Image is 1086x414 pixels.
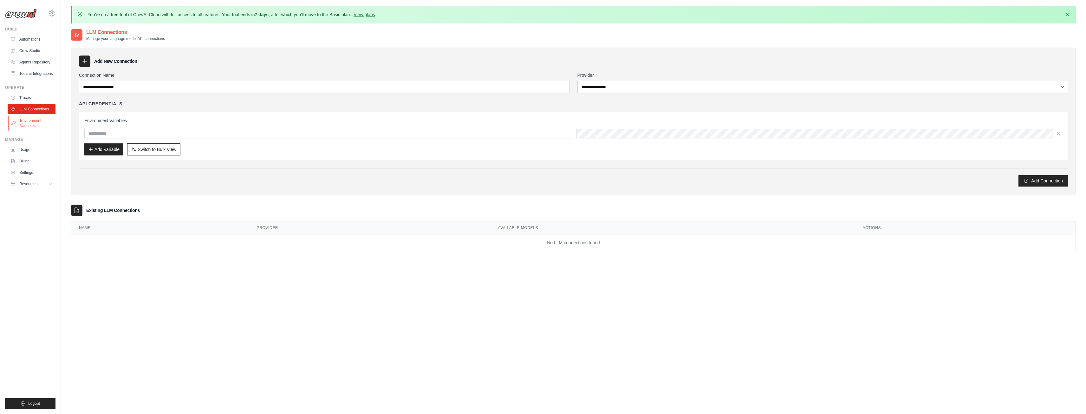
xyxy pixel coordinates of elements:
[5,398,55,409] button: Logout
[88,11,376,18] p: You're on a free trial of CrewAI Cloud with full access to all features. Your trial ends in , aft...
[8,115,56,131] a: Environment Variables
[127,143,180,155] button: Switch to Bulk View
[79,101,122,107] h4: API Credentials
[71,221,249,234] th: Name
[8,34,55,44] a: Automations
[8,104,55,114] a: LLM Connections
[8,168,55,178] a: Settings
[84,117,1063,124] h3: Environment Variables
[8,145,55,155] a: Usage
[577,72,1068,78] label: Provider
[490,221,855,234] th: Available Models
[28,401,40,406] span: Logout
[5,85,55,90] div: Operate
[8,46,55,56] a: Crew Studio
[86,36,165,41] p: Manage your language model API connections
[8,69,55,79] a: Tools & Integrations
[86,207,140,214] h3: Existing LLM Connections
[19,181,37,187] span: Resources
[8,93,55,103] a: Traces
[79,72,570,78] label: Connection Name
[5,137,55,142] div: Manage
[249,221,491,234] th: Provider
[84,143,123,155] button: Add Variable
[71,234,1076,251] td: No LLM connections found
[1018,175,1068,187] button: Add Connection
[138,146,176,153] span: Switch to Bulk View
[255,12,269,17] strong: 7 days
[8,156,55,166] a: Billing
[86,29,165,36] h2: LLM Connections
[8,179,55,189] button: Resources
[8,57,55,67] a: Agents Repository
[855,221,1076,234] th: Actions
[354,12,375,17] a: View plans
[5,27,55,32] div: Build
[5,9,37,18] img: Logo
[94,58,137,64] h3: Add New Connection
